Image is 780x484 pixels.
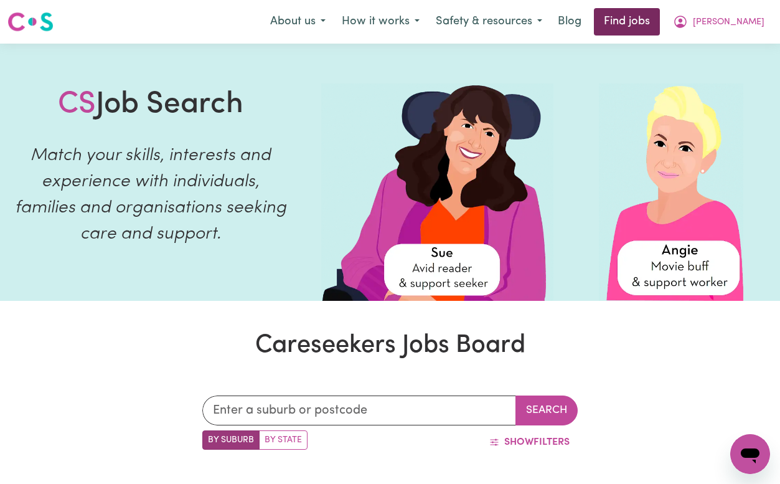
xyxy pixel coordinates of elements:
button: My Account [665,9,773,35]
img: Careseekers logo [7,11,54,33]
button: Search [515,396,578,425]
label: Search by suburb/post code [202,430,260,450]
span: CS [58,90,96,120]
a: Careseekers logo [7,7,54,36]
input: Enter a suburb or postcode [202,396,516,425]
button: ShowFilters [481,430,578,454]
label: Search by state [259,430,308,450]
span: [PERSON_NAME] [693,16,764,29]
button: How it works [334,9,428,35]
p: Match your skills, interests and experience with individuals, families and organisations seeking ... [15,143,286,247]
h1: Job Search [58,87,243,123]
a: Blog [550,8,589,36]
button: Safety & resources [428,9,550,35]
iframe: Button to launch messaging window [730,434,770,474]
a: Find jobs [594,8,660,36]
button: About us [262,9,334,35]
span: Show [504,437,533,447]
